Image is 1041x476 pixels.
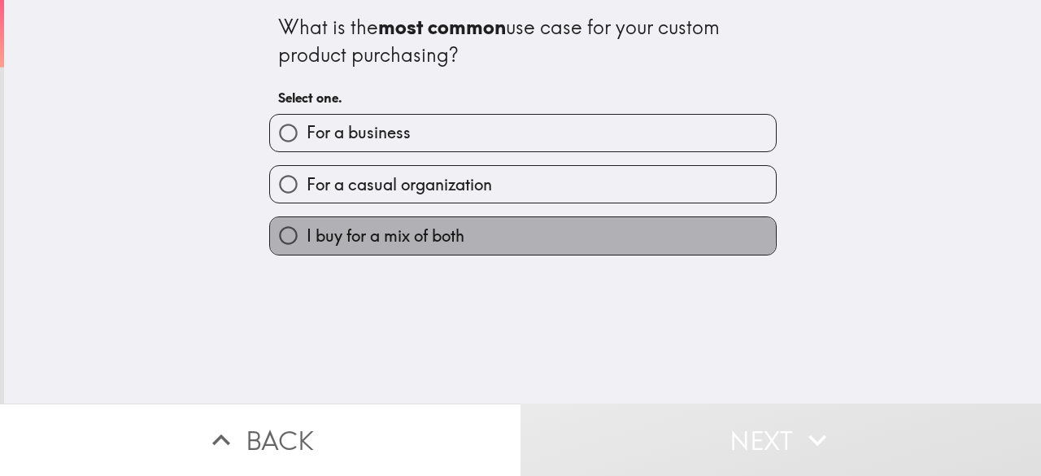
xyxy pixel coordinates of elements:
[270,217,776,254] button: I buy for a mix of both
[278,89,768,107] h6: Select one.
[378,15,506,39] b: most common
[307,225,464,247] span: I buy for a mix of both
[270,166,776,203] button: For a casual organization
[307,173,492,196] span: For a casual organization
[307,121,411,144] span: For a business
[278,14,768,68] div: What is the use case for your custom product purchasing?
[520,404,1041,476] button: Next
[270,115,776,151] button: For a business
